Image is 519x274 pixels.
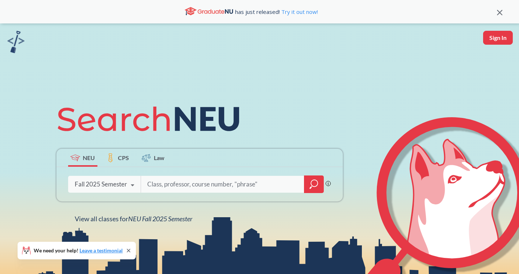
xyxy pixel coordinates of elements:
[7,31,25,55] a: sandbox logo
[309,179,318,189] svg: magnifying glass
[83,153,95,162] span: NEU
[75,215,192,223] span: View all classes for
[7,31,25,53] img: sandbox logo
[304,175,324,193] div: magnifying glass
[280,8,318,15] a: Try it out now!
[34,248,123,253] span: We need your help!
[147,177,299,192] input: Class, professor, course number, "phrase"
[235,8,318,16] span: has just released!
[75,180,127,188] div: Fall 2025 Semester
[128,215,192,223] span: NEU Fall 2025 Semester
[118,153,129,162] span: CPS
[79,247,123,253] a: Leave a testimonial
[154,153,164,162] span: Law
[483,31,513,45] button: Sign In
